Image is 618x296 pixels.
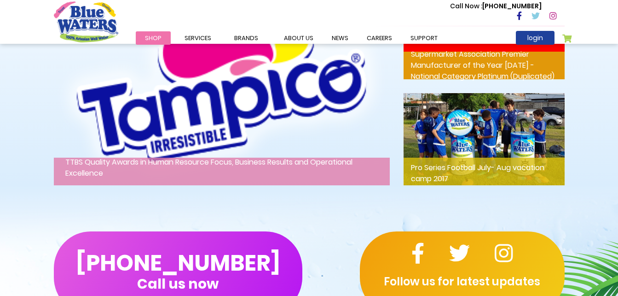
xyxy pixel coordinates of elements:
a: support [401,31,447,45]
span: Call Now : [450,1,482,11]
a: Pro Series Football July- Aug vacation camp 2017 [404,133,565,144]
img: Pro Series Football July- Aug vacation camp 2017 [404,93,565,185]
span: Services [185,34,211,42]
p: Follow us for latest updates [360,273,565,290]
span: Shop [145,34,162,42]
a: TTBS Quality Awards in Human Resource Focus, Business Results and Operational Excellence [54,80,390,91]
p: TTBS Quality Awards in Human Resource Focus, Business Results and Operational Excellence [54,158,390,185]
a: News [323,31,358,45]
a: store logo [54,1,118,42]
span: Brands [234,34,258,42]
p: [PHONE_NUMBER] [450,1,542,11]
p: Supermarket Association Premier Manufacturer of the Year [DATE] - National Category Platinum (Dup... [404,52,565,79]
a: careers [358,31,401,45]
a: about us [275,31,323,45]
p: Pro Series Football July- Aug vacation camp 2017 [404,158,565,185]
a: login [516,31,554,45]
span: Call us now [137,281,219,286]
